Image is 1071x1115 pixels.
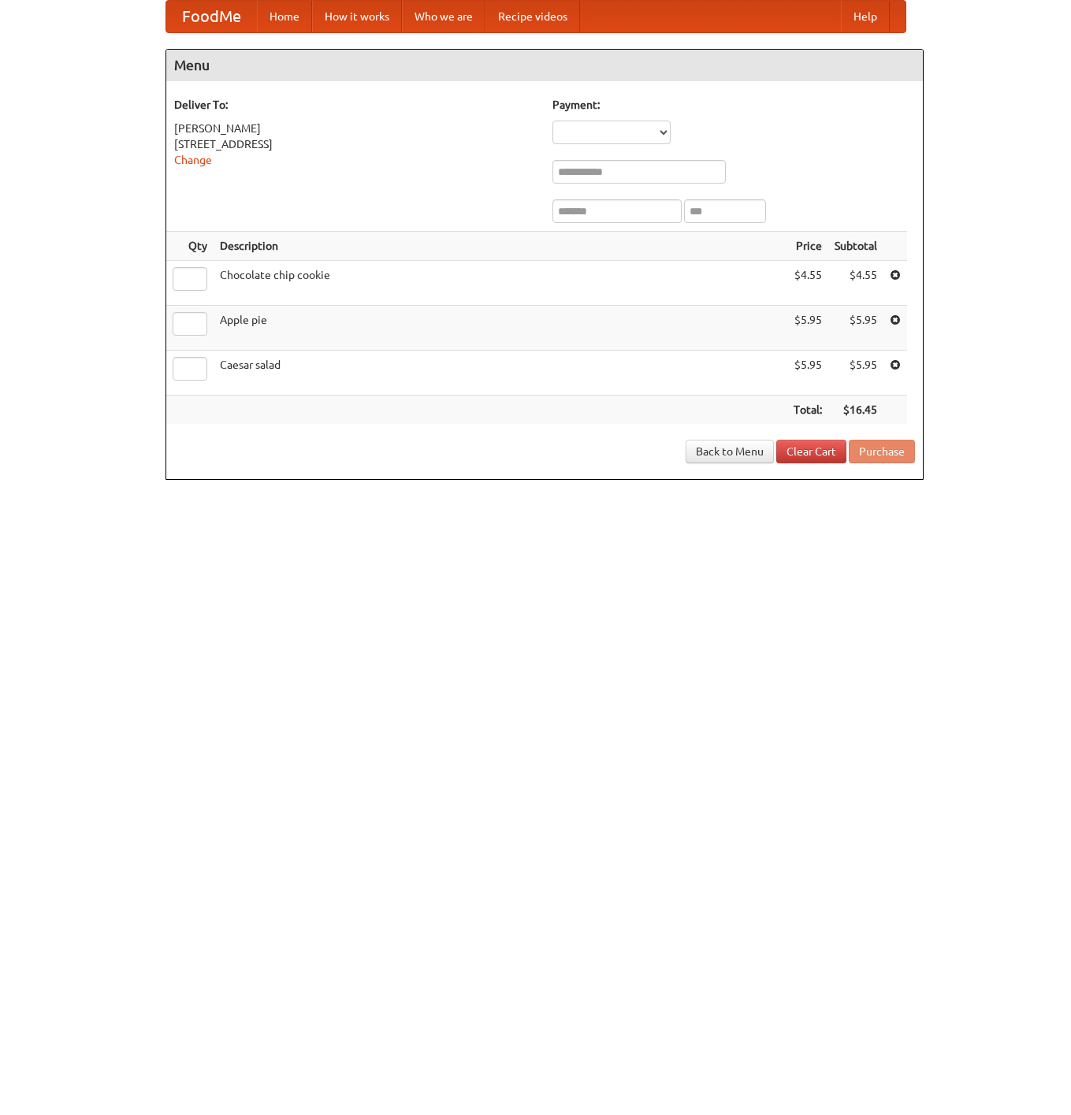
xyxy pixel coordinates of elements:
[828,396,883,425] th: $16.45
[174,136,537,152] div: [STREET_ADDRESS]
[166,50,923,81] h4: Menu
[849,440,915,463] button: Purchase
[776,440,846,463] a: Clear Cart
[787,261,828,306] td: $4.55
[686,440,774,463] a: Back to Menu
[214,351,787,396] td: Caesar salad
[214,232,787,261] th: Description
[166,232,214,261] th: Qty
[787,351,828,396] td: $5.95
[485,1,580,32] a: Recipe videos
[174,97,537,113] h5: Deliver To:
[257,1,312,32] a: Home
[828,261,883,306] td: $4.55
[828,351,883,396] td: $5.95
[828,306,883,351] td: $5.95
[552,97,915,113] h5: Payment:
[841,1,890,32] a: Help
[787,306,828,351] td: $5.95
[214,306,787,351] td: Apple pie
[402,1,485,32] a: Who we are
[828,232,883,261] th: Subtotal
[214,261,787,306] td: Chocolate chip cookie
[174,121,537,136] div: [PERSON_NAME]
[312,1,402,32] a: How it works
[787,232,828,261] th: Price
[174,154,212,166] a: Change
[787,396,828,425] th: Total:
[166,1,257,32] a: FoodMe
